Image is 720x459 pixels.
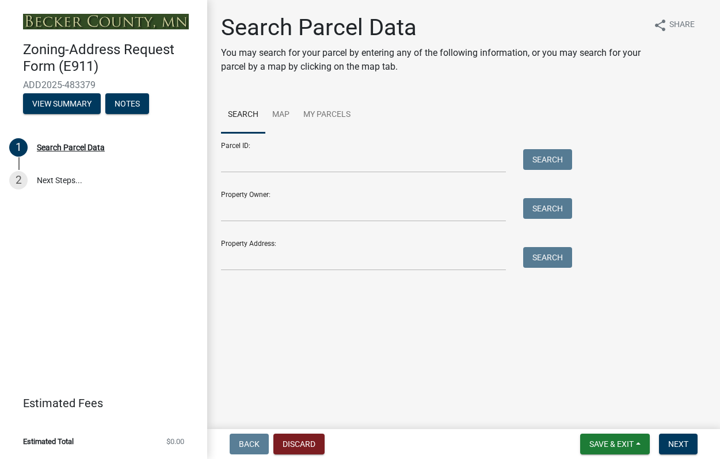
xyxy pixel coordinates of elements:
button: Search [523,149,572,170]
span: Estimated Total [23,438,74,445]
wm-modal-confirm: Notes [105,100,149,109]
button: Search [523,198,572,219]
a: My Parcels [296,97,357,134]
div: Search Parcel Data [37,143,105,151]
div: 2 [9,171,28,189]
span: Next [668,439,688,449]
wm-modal-confirm: Summary [23,100,101,109]
button: Search [523,247,572,268]
button: Notes [105,93,149,114]
span: ADD2025-483379 [23,79,184,90]
button: Back [230,434,269,454]
button: View Summary [23,93,101,114]
button: Next [659,434,698,454]
span: Back [239,439,260,449]
i: share [653,18,667,32]
a: Search [221,97,265,134]
button: Save & Exit [580,434,650,454]
span: $0.00 [166,438,184,445]
a: Map [265,97,296,134]
span: Share [669,18,695,32]
button: shareShare [644,14,704,36]
button: Discard [273,434,325,454]
a: Estimated Fees [9,392,189,415]
h4: Zoning-Address Request Form (E911) [23,41,198,75]
div: 1 [9,138,28,157]
h1: Search Parcel Data [221,14,644,41]
p: You may search for your parcel by entering any of the following information, or you may search fo... [221,46,644,74]
span: Save & Exit [589,439,634,449]
img: Becker County, Minnesota [23,14,189,29]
